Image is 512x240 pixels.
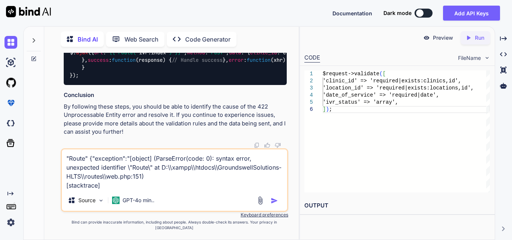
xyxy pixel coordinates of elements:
[271,197,278,204] img: icon
[112,197,120,204] img: GPT-4o mini
[304,92,313,99] div: 4
[264,142,270,148] img: like
[304,70,313,78] div: 1
[304,99,313,106] div: 5
[379,71,382,77] span: (
[4,216,17,229] img: settings
[256,196,265,205] img: attachment
[172,57,223,63] span: // Handle success
[64,91,287,100] h3: Conclusion
[185,35,231,44] p: Code Generator
[78,35,98,44] p: Bind AI
[4,76,17,89] img: githubLight
[62,149,287,190] textarea: "Route" {"exception":"[object] (ParseError(code: 0): syntax error, unexpected identifier \"Route\...
[4,36,17,49] img: chat
[323,78,461,84] span: 'clinic_id' => 'required|exists:clinics,id',
[151,49,166,56] span: index
[332,9,372,17] button: Documentation
[61,219,288,231] p: Bind can provide inaccurate information, including about people. Always double-check its answers....
[4,56,17,69] img: ai-studio
[112,57,136,63] span: function
[423,34,430,41] img: preview
[323,99,398,105] span: 'ivr_status' => 'array',
[250,49,277,56] span: clinic_id
[304,54,320,63] div: CODE
[323,71,379,77] span: $request->validate
[61,212,288,218] p: Keyboard preferences
[475,34,484,42] p: Run
[332,10,372,16] span: Documentation
[304,106,313,113] div: 6
[484,55,490,61] img: chevron down
[458,54,481,62] span: FileName
[123,197,154,204] p: GPT-4o min..
[78,197,96,204] p: Source
[254,142,260,148] img: copy
[467,85,474,91] span: ',
[323,92,439,98] span: 'date_of_service' => 'required|date',
[229,49,241,56] span: data
[208,49,226,56] span: 'POST'
[275,142,281,148] img: dislike
[106,49,139,56] span: '{{ route('
[304,85,313,92] div: 3
[166,49,184,56] span: ') }}'
[443,6,500,21] button: Add API Keys
[229,57,244,63] span: error
[247,57,271,63] span: function
[274,57,283,63] span: xhr
[329,106,332,112] span: ;
[4,117,17,130] img: darkCloudIdeIcon
[4,97,17,109] img: premium
[433,34,453,42] p: Preview
[323,85,467,91] span: 'location_id' => 'required|exists:locations,id
[323,106,326,112] span: ]
[98,197,104,204] img: Pick Models
[300,197,495,215] h2: OUTPUT
[326,106,329,112] span: )
[383,71,386,77] span: [
[124,35,159,44] p: Web Search
[304,78,313,85] div: 2
[76,49,88,56] span: ajax
[88,57,109,63] span: success
[94,49,103,56] span: url
[6,6,51,17] img: Bind AI
[139,57,163,63] span: response
[187,49,205,56] span: method
[383,9,412,17] span: Dark mode
[64,103,287,136] p: By following these steps, you should be able to identify the cause of the 422 Unprocessable Entit...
